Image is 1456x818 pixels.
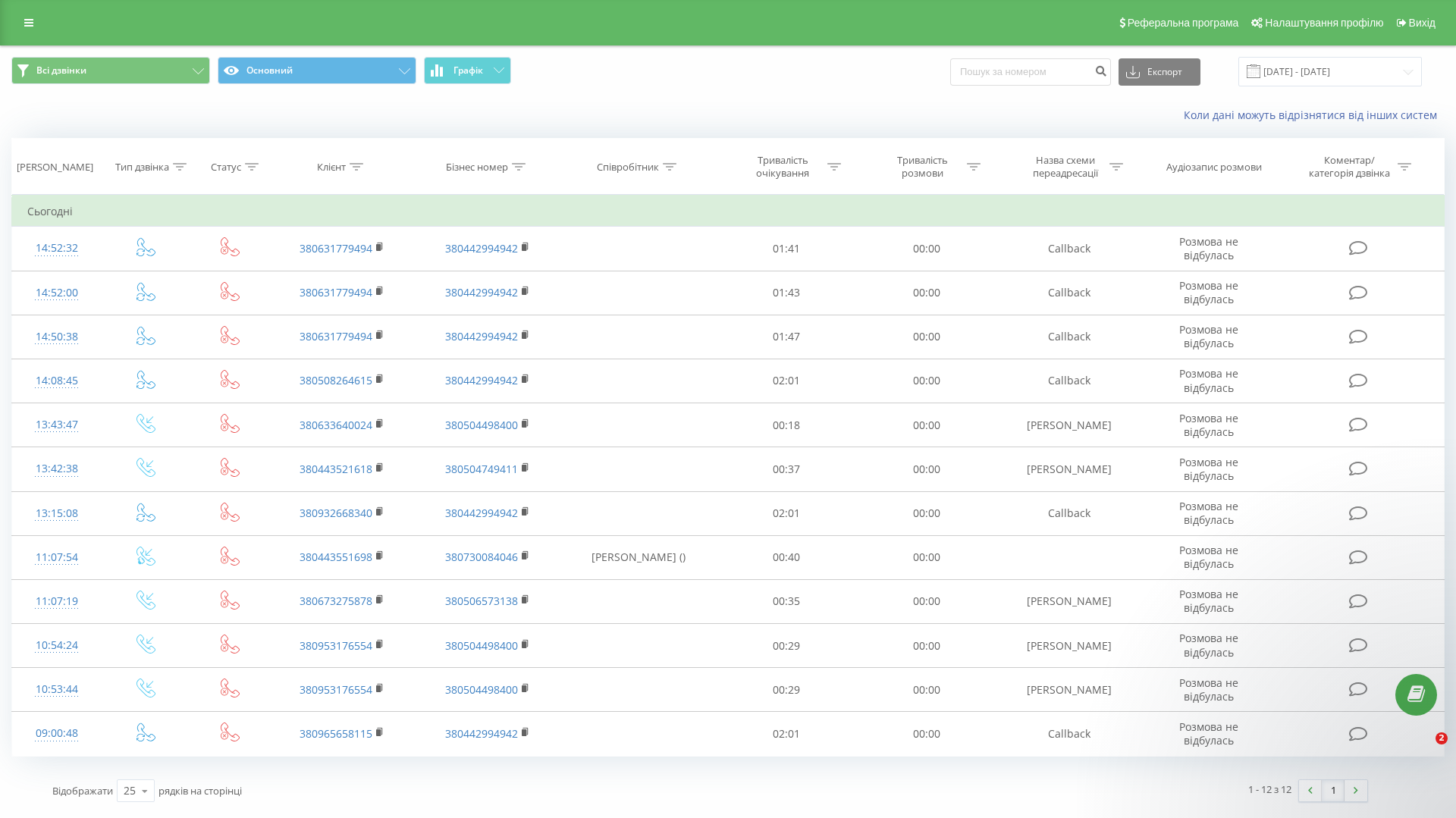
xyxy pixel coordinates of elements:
[446,161,508,174] div: Бізнес номер
[300,506,372,520] a: 380932668340
[1404,732,1441,769] iframe: Intercom live chat
[597,161,659,174] div: Співробітник
[1179,278,1238,306] span: Розмова не відбулась
[856,712,996,756] td: 00:00
[717,535,856,579] td: 00:40
[856,271,996,315] td: 00:00
[856,359,996,403] td: 00:00
[445,726,518,741] a: 380442994942
[856,668,996,712] td: 00:00
[1248,782,1291,797] div: 1 - 12 з 12
[211,161,241,174] div: Статус
[300,682,372,697] a: 380953176554
[996,447,1142,491] td: [PERSON_NAME]
[300,550,372,564] a: 380443551698
[950,58,1111,86] input: Пошук за номером
[27,631,86,660] div: 10:54:24
[27,499,86,528] div: 13:15:08
[996,579,1142,623] td: [PERSON_NAME]
[300,594,372,608] a: 380673275878
[717,491,856,535] td: 02:01
[856,403,996,447] td: 00:00
[717,227,856,271] td: 01:41
[560,535,717,579] td: [PERSON_NAME] ()
[856,535,996,579] td: 00:00
[717,447,856,491] td: 00:37
[996,624,1142,668] td: [PERSON_NAME]
[445,682,518,697] a: 380504498400
[996,403,1142,447] td: [PERSON_NAME]
[717,359,856,403] td: 02:01
[317,161,346,174] div: Клієнт
[1166,161,1262,174] div: Аудіозапис розмови
[1409,17,1436,29] span: Вихід
[27,278,86,308] div: 14:52:00
[445,506,518,520] a: 380442994942
[996,712,1142,756] td: Callback
[996,668,1142,712] td: [PERSON_NAME]
[1305,154,1394,180] div: Коментар/категорія дзвінка
[27,675,86,704] div: 10:53:44
[856,315,996,359] td: 00:00
[300,638,372,653] a: 380953176554
[1025,154,1106,180] div: Назва схеми переадресації
[717,579,856,623] td: 00:35
[996,491,1142,535] td: Callback
[1179,234,1238,262] span: Розмова не відбулась
[27,366,86,396] div: 14:08:45
[300,462,372,476] a: 380443521618
[445,638,518,653] a: 380504498400
[717,712,856,756] td: 02:01
[1322,780,1345,801] a: 1
[27,410,86,440] div: 13:43:47
[1179,411,1238,439] span: Розмова не відбулась
[27,719,86,748] div: 09:00:48
[445,462,518,476] a: 380504749411
[717,624,856,668] td: 00:29
[300,285,372,299] a: 380631779494
[300,726,372,741] a: 380965658115
[300,373,372,387] a: 380508264615
[856,624,996,668] td: 00:00
[36,64,86,77] span: Всі дзвінки
[1119,58,1200,86] button: Експорт
[52,784,113,798] span: Відображати
[856,579,996,623] td: 00:00
[27,322,86,352] div: 14:50:38
[445,285,518,299] a: 380442994942
[1179,366,1238,394] span: Розмова не відбулась
[445,329,518,343] a: 380442994942
[1436,732,1448,744] span: 2
[1265,17,1383,29] span: Налаштування профілю
[158,784,242,798] span: рядків на сторінці
[717,668,856,712] td: 00:29
[445,418,518,432] a: 380504498400
[300,241,372,255] a: 380631779494
[717,403,856,447] td: 00:18
[1128,17,1239,29] span: Реферальна програма
[1184,108,1445,122] a: Коли дані можуть відрізнятися вiд інших систем
[996,271,1142,315] td: Callback
[218,57,416,84] button: Основний
[27,233,86,263] div: 14:52:32
[27,587,86,616] div: 11:07:19
[996,359,1142,403] td: Callback
[124,783,136,798] div: 25
[445,373,518,387] a: 380442994942
[717,315,856,359] td: 01:47
[996,227,1142,271] td: Callback
[12,196,1445,227] td: Сьогодні
[27,543,86,572] div: 11:07:54
[996,315,1142,359] td: Callback
[17,161,93,174] div: [PERSON_NAME]
[742,154,824,180] div: Тривалість очікування
[856,227,996,271] td: 00:00
[27,454,86,484] div: 13:42:38
[882,154,963,180] div: Тривалість розмови
[445,594,518,608] a: 380506573138
[1179,322,1238,350] span: Розмова не відбулась
[115,161,169,174] div: Тип дзвінка
[300,418,372,432] a: 380633640024
[424,57,511,84] button: Графік
[453,65,483,76] span: Графік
